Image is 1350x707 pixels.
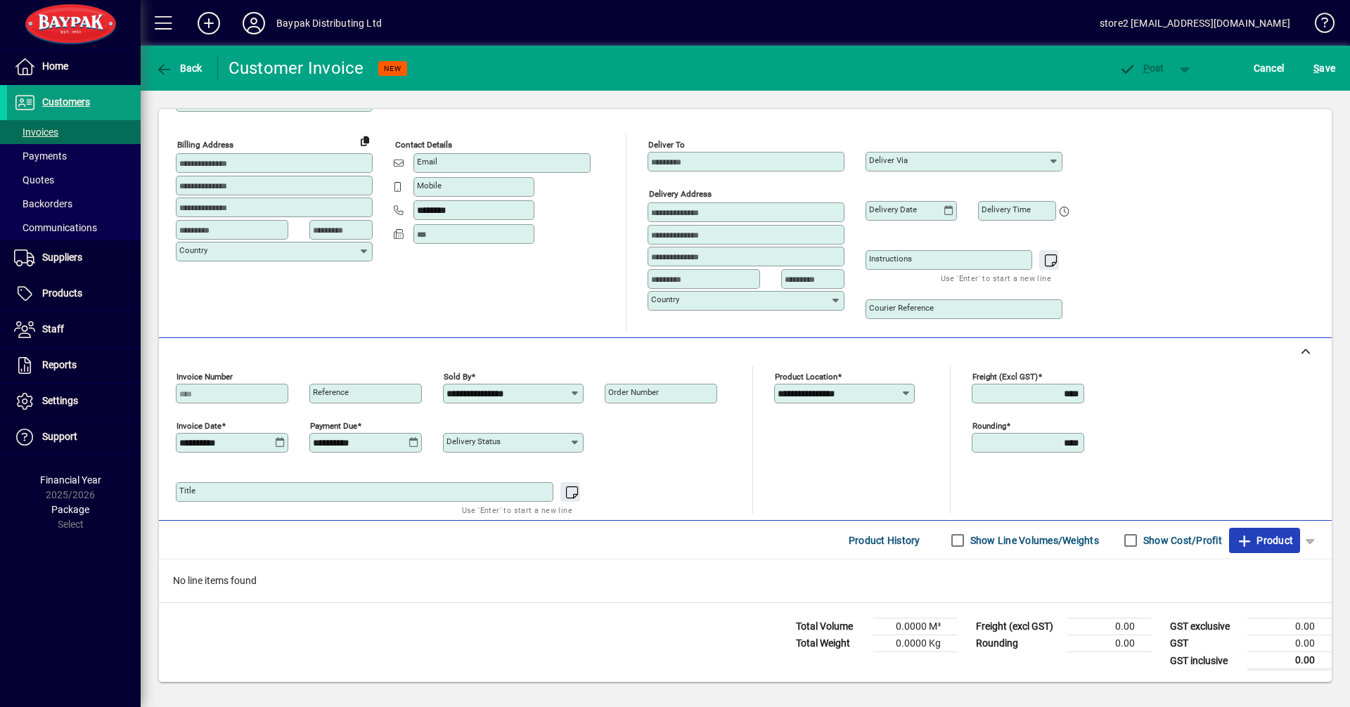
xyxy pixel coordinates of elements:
[42,359,77,370] span: Reports
[1313,57,1335,79] span: ave
[42,60,68,72] span: Home
[967,533,1099,547] label: Show Line Volumes/Weights
[155,63,202,74] span: Back
[1163,635,1247,652] td: GST
[42,252,82,263] span: Suppliers
[186,11,231,36] button: Add
[417,157,437,167] mat-label: Email
[7,144,141,168] a: Payments
[276,12,382,34] div: Baypak Distributing Ltd
[179,245,207,255] mat-label: Country
[869,205,917,214] mat-label: Delivery date
[176,372,233,382] mat-label: Invoice number
[608,387,659,397] mat-label: Order number
[1247,635,1332,652] td: 0.00
[1112,56,1171,81] button: Post
[444,372,471,382] mat-label: Sold by
[1313,63,1319,74] span: S
[1119,63,1164,74] span: ost
[849,529,920,552] span: Product History
[869,303,934,313] mat-label: Courier Reference
[141,56,218,81] app-page-header-button: Back
[1247,652,1332,670] td: 0.00
[7,216,141,240] a: Communications
[310,421,357,431] mat-label: Payment due
[14,150,67,162] span: Payments
[1254,57,1285,79] span: Cancel
[969,635,1067,652] td: Rounding
[1247,618,1332,635] td: 0.00
[14,198,72,209] span: Backorders
[1163,652,1247,670] td: GST inclusive
[972,372,1038,382] mat-label: Freight (excl GST)
[1163,618,1247,635] td: GST exclusive
[462,502,572,518] mat-hint: Use 'Enter' to start a new line
[789,618,873,635] td: Total Volume
[152,56,206,81] button: Back
[1067,635,1152,652] td: 0.00
[1310,56,1339,81] button: Save
[313,387,349,397] mat-label: Reference
[14,222,97,233] span: Communications
[651,294,679,304] mat-label: Country
[42,395,78,406] span: Settings
[7,192,141,216] a: Backorders
[972,421,1006,431] mat-label: Rounding
[873,618,958,635] td: 0.0000 M³
[7,240,141,275] a: Suppliers
[775,372,837,382] mat-label: Product location
[179,486,195,495] mat-label: Title
[42,96,90,108] span: Customers
[176,421,221,431] mat-label: Invoice date
[14,127,58,138] span: Invoices
[14,174,54,186] span: Quotes
[384,64,401,73] span: NEW
[1140,533,1222,547] label: Show Cost/Profit
[42,287,82,299] span: Products
[969,618,1067,635] td: Freight (excl GST)
[42,323,64,335] span: Staff
[7,276,141,311] a: Products
[1236,529,1293,552] span: Product
[1304,3,1332,48] a: Knowledge Base
[354,129,376,152] button: Copy to Delivery address
[7,312,141,347] a: Staff
[869,155,908,165] mat-label: Deliver via
[7,348,141,383] a: Reports
[843,528,926,553] button: Product History
[1100,12,1290,34] div: store2 [EMAIL_ADDRESS][DOMAIN_NAME]
[7,168,141,192] a: Quotes
[446,436,501,446] mat-label: Delivery status
[982,205,1031,214] mat-label: Delivery time
[873,635,958,652] td: 0.0000 Kg
[42,431,77,442] span: Support
[51,504,89,515] span: Package
[789,635,873,652] td: Total Weight
[648,140,685,150] mat-label: Deliver To
[7,120,141,144] a: Invoices
[7,49,141,84] a: Home
[941,270,1051,286] mat-hint: Use 'Enter' to start a new line
[417,181,442,190] mat-label: Mobile
[7,384,141,419] a: Settings
[7,420,141,455] a: Support
[159,559,1332,602] div: No line items found
[231,11,276,36] button: Profile
[229,57,364,79] div: Customer Invoice
[40,474,101,486] span: Financial Year
[1250,56,1288,81] button: Cancel
[1143,63,1150,74] span: P
[1229,528,1300,553] button: Product
[1067,618,1152,635] td: 0.00
[869,254,912,264] mat-label: Instructions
